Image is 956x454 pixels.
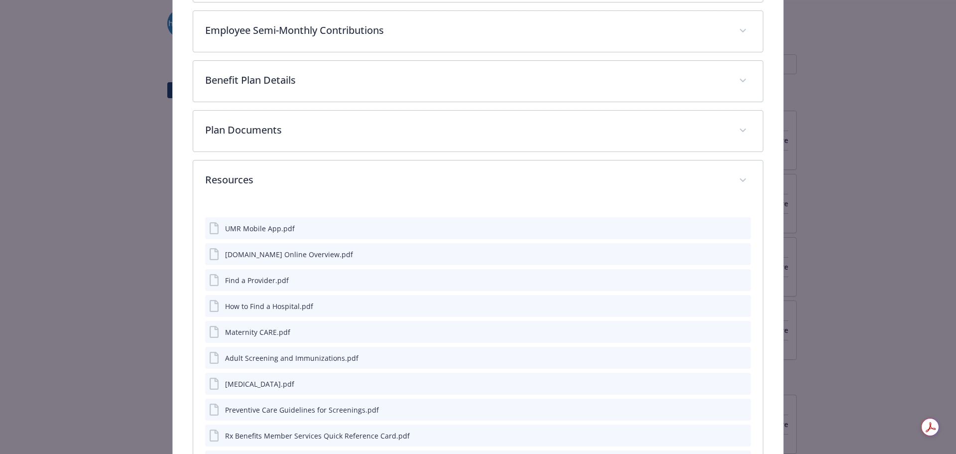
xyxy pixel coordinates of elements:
p: Resources [205,172,727,187]
button: download file [722,379,730,389]
div: Plan Documents [193,111,763,151]
div: Employee Semi-Monthly Contributions [193,11,763,52]
div: Preventive Care Guidelines for Screenings.pdf [225,405,379,415]
div: Find a Provider.pdf [225,275,289,286]
button: download file [722,327,730,337]
div: [MEDICAL_DATA].pdf [225,379,294,389]
button: preview file [738,379,747,389]
button: download file [722,301,730,311]
div: How to Find a Hospital.pdf [225,301,313,311]
button: preview file [738,431,747,441]
button: download file [722,431,730,441]
p: Benefit Plan Details [205,73,727,88]
button: preview file [738,301,747,311]
button: preview file [738,223,747,234]
button: preview file [738,405,747,415]
button: download file [722,249,730,260]
button: download file [722,223,730,234]
div: [DOMAIN_NAME] Online Overview.pdf [225,249,353,260]
div: Rx Benefits Member Services Quick Reference Card.pdf [225,431,410,441]
button: download file [722,275,730,286]
div: Resources [193,160,763,201]
button: download file [722,405,730,415]
div: UMR Mobile App.pdf [225,223,295,234]
div: Adult Screening and Immunizations.pdf [225,353,358,363]
p: Employee Semi-Monthly Contributions [205,23,727,38]
button: download file [722,353,730,363]
button: preview file [738,353,747,363]
button: preview file [738,327,747,337]
div: Benefit Plan Details [193,61,763,102]
p: Plan Documents [205,123,727,138]
button: preview file [738,275,747,286]
div: Maternity CARE.pdf [225,327,290,337]
button: preview file [738,249,747,260]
